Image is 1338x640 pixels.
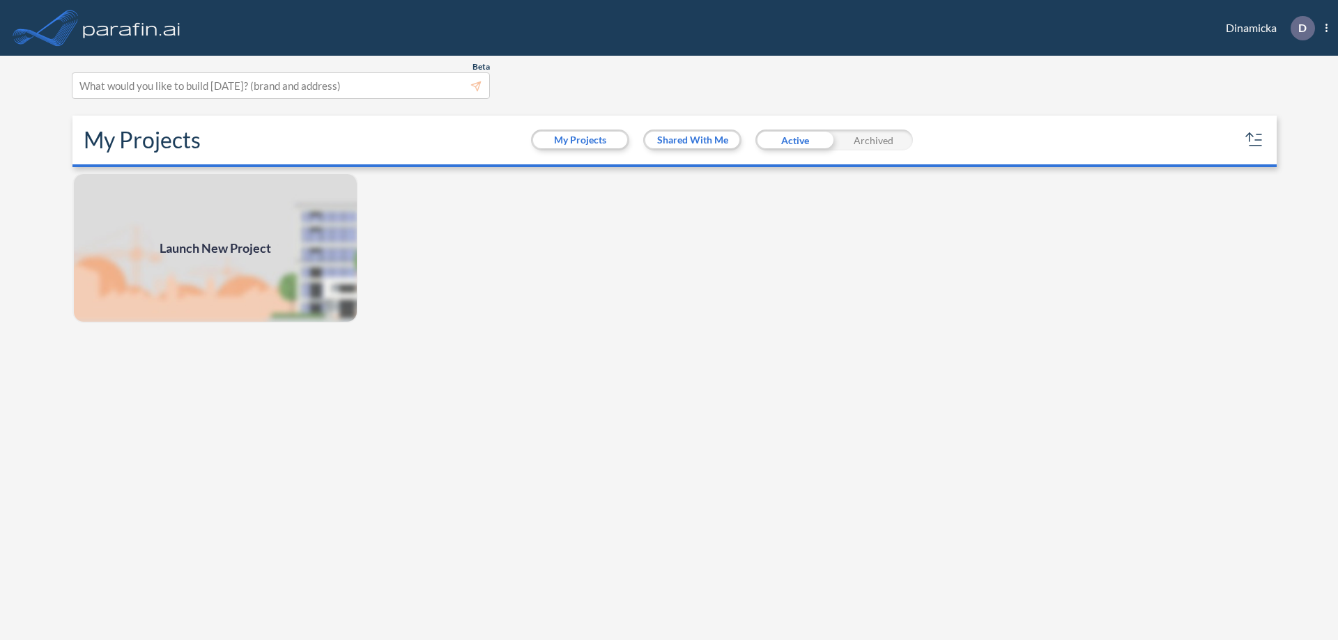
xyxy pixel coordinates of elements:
[160,239,271,258] span: Launch New Project
[834,130,913,150] div: Archived
[472,61,490,72] span: Beta
[1205,16,1328,40] div: Dinamicka
[1243,129,1266,151] button: sort
[80,14,183,42] img: logo
[755,130,834,150] div: Active
[533,132,627,148] button: My Projects
[645,132,739,148] button: Shared With Me
[72,173,358,323] a: Launch New Project
[1298,22,1307,34] p: D
[84,127,201,153] h2: My Projects
[72,173,358,323] img: add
